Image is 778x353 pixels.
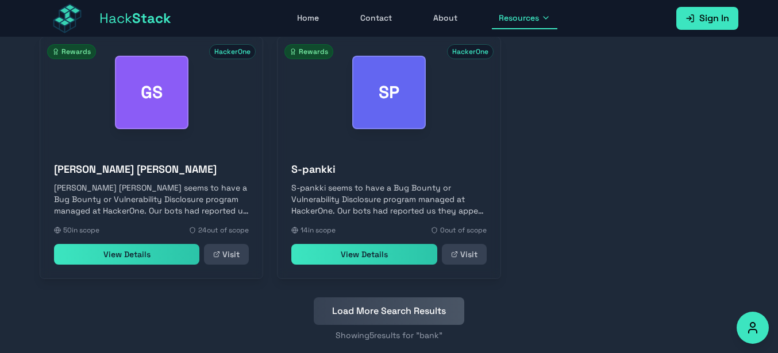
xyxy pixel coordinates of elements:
[737,312,769,344] button: Accessibility Options
[699,11,729,25] span: Sign In
[99,9,171,28] span: Hack
[352,56,426,129] div: S-pankki
[204,244,249,265] a: Visit
[291,182,486,216] p: S-pankki seems to have a Bug Bounty or Vulnerability Disclosure program managed at HackerOne. Our...
[54,182,249,216] p: [PERSON_NAME] [PERSON_NAME] seems to have a Bug Bounty or Vulnerability Disclosure program manage...
[54,244,199,265] a: View Details
[63,226,99,235] span: 50 in scope
[209,44,256,59] span: HackerOne
[447,44,494,59] span: HackerOne
[301,226,336,235] span: 14 in scope
[492,7,557,29] button: Resources
[291,244,437,265] a: View Details
[47,44,96,59] span: Rewards
[54,161,249,177] h3: [PERSON_NAME] [PERSON_NAME]
[198,226,249,235] span: 24 out of scope
[676,7,738,30] a: Sign In
[284,44,333,59] span: Rewards
[442,244,487,265] a: Visit
[115,56,188,129] div: Goldman Sachs
[426,7,464,29] a: About
[132,9,171,27] span: Stack
[314,297,464,325] button: Load More Search Results
[353,7,399,29] a: Contact
[291,161,486,177] h3: S-pankki
[440,226,487,235] span: 0 out of scope
[40,329,738,341] p: Showing 5 results for " bank "
[499,12,539,24] span: Resources
[290,7,326,29] a: Home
